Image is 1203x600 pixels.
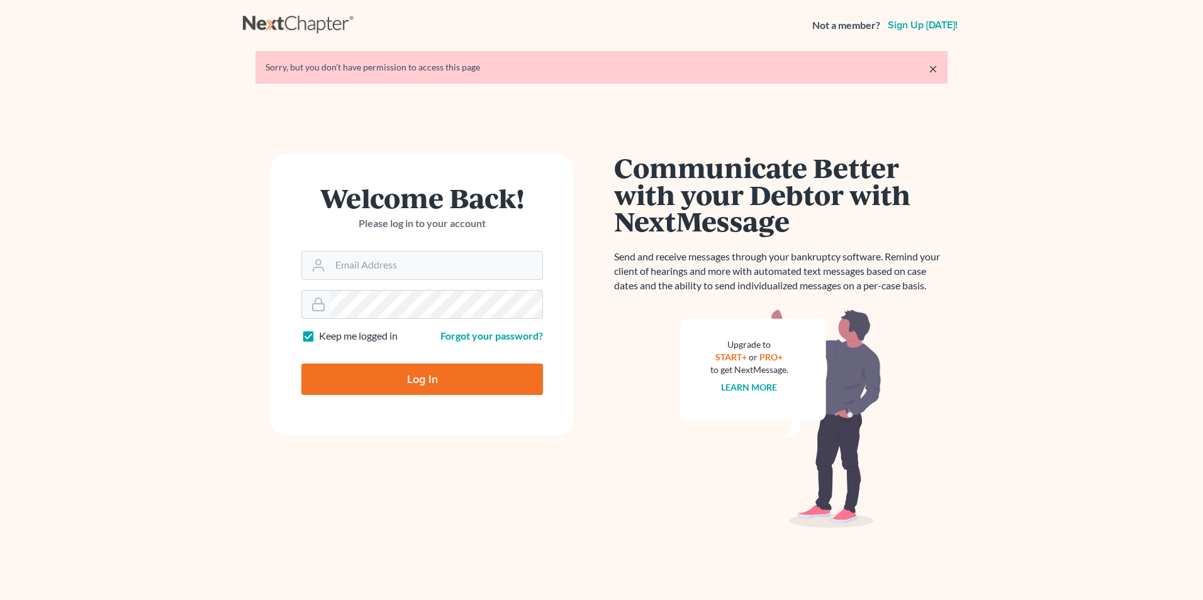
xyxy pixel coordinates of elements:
input: Log In [301,364,543,395]
a: START+ [716,352,747,362]
p: Send and receive messages through your bankruptcy software. Remind your client of hearings and mo... [614,250,948,293]
h1: Welcome Back! [301,184,543,211]
div: Sorry, but you don't have permission to access this page [266,61,937,74]
a: Forgot your password? [440,330,543,342]
a: PRO+ [760,352,783,362]
div: to get NextMessage. [710,364,788,376]
img: nextmessage_bg-59042aed3d76b12b5cd301f8e5b87938c9018125f34e5fa2b7a6b67550977c72.svg [680,308,881,528]
span: or [749,352,758,362]
div: Upgrade to [710,338,788,351]
a: Learn more [722,382,778,392]
a: × [929,61,937,76]
strong: Not a member? [812,18,880,33]
input: Email Address [330,252,542,279]
label: Keep me logged in [319,329,398,343]
a: Sign up [DATE]! [885,20,960,30]
h1: Communicate Better with your Debtor with NextMessage [614,154,948,235]
p: Please log in to your account [301,216,543,231]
